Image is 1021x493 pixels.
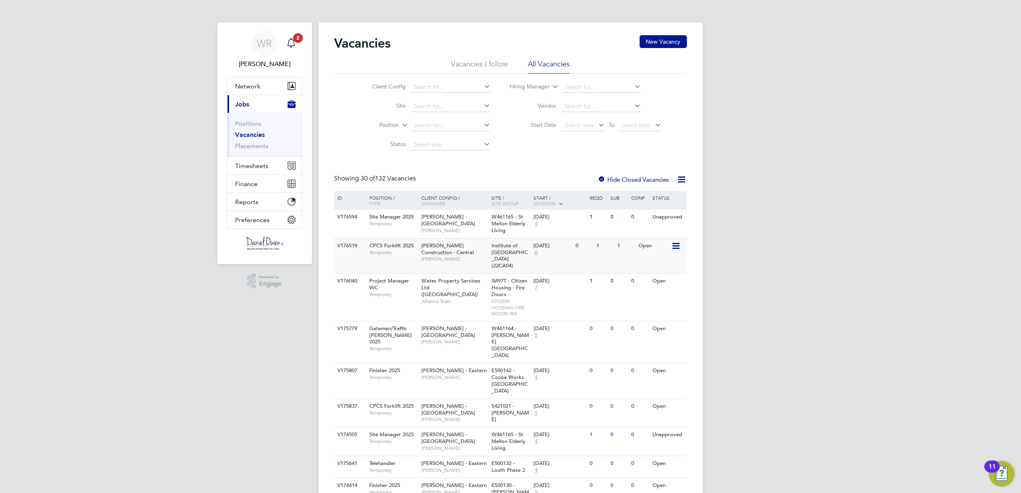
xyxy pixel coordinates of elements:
span: W461164 - [PERSON_NAME][GEOGRAPHIC_DATA] [491,325,529,359]
span: [PERSON_NAME] [421,445,487,451]
span: 2 [293,33,303,43]
span: Institute of [GEOGRAPHIC_DATA] (22CA04) [491,242,528,269]
span: 4 [534,374,539,381]
label: Vendor [510,102,556,109]
span: Jobs [236,100,250,108]
a: Powered byEngage [248,274,282,289]
button: Reports [228,193,302,210]
div: Jobs [228,113,302,156]
li: All Vacancies [528,59,570,74]
span: CPCS Forklift 2025 [369,242,414,249]
span: Temporary [369,374,417,381]
a: Placements [236,142,269,150]
button: Open Resource Center, 11 new notifications [989,461,1015,487]
div: Open [650,363,685,378]
a: 2 [283,30,299,56]
label: Status [360,140,406,148]
span: [PERSON_NAME] - Eastern [421,367,487,374]
span: [PERSON_NAME] [421,467,487,473]
span: 4 [534,220,539,227]
div: [DATE] [534,367,586,374]
span: Engage [259,281,282,287]
div: 0 [588,478,608,493]
span: W461165 - St Mellon Elderly Living [491,431,526,451]
div: Open [650,456,685,471]
div: [DATE] [534,460,586,467]
span: Site Manager 2025 [369,431,414,438]
label: Start Date [510,121,556,128]
button: Preferences [228,211,302,228]
span: [PERSON_NAME] - [GEOGRAPHIC_DATA] [421,213,475,227]
span: Temporary [369,345,417,352]
span: Finisher 2025 [369,482,400,489]
span: 4 [534,467,539,474]
span: [PERSON_NAME] Construction - Central [421,242,474,256]
div: Client Config / [419,191,489,210]
span: Telehandler [369,460,396,467]
span: To [606,120,617,130]
div: [DATE] [534,325,586,332]
span: 132 Vacancies [361,174,416,182]
button: New Vacancy [640,35,687,48]
div: 0 [588,321,608,336]
label: Hide Closed Vacancies [598,176,669,183]
div: 0 [630,274,650,289]
div: Site / [489,191,532,210]
input: Search for... [411,120,490,131]
div: 1 [588,427,608,442]
span: Site Group [491,200,519,206]
div: 0 [630,363,650,378]
div: V175837 [336,399,364,414]
div: Unapproved [650,210,685,224]
div: 0 [608,478,629,493]
div: 0 [588,363,608,378]
div: 0 [630,427,650,442]
div: Reqd [588,191,608,204]
span: Temporary [369,291,417,298]
input: Select one [411,139,490,150]
div: 0 [574,238,594,253]
div: Open [650,321,685,336]
div: Conf [630,191,650,204]
button: Finance [228,175,302,192]
span: Temporary [369,249,417,256]
span: Manager [421,200,445,206]
a: Vacancies [236,131,265,138]
span: 30 of [361,174,375,182]
span: [PERSON_NAME] - [GEOGRAPHIC_DATA] [421,403,475,416]
span: E500142 - Cocoa Works [GEOGRAPHIC_DATA] [491,367,528,394]
input: Search for... [411,101,490,112]
span: 5 [534,332,539,339]
div: 0 [608,210,629,224]
span: Timesheets [236,162,269,170]
div: 1 [594,238,615,253]
div: V174414 [336,478,364,493]
span: Powered by [259,274,282,281]
div: Showing [334,174,418,183]
div: Sub [608,191,629,204]
label: Position [353,121,399,129]
span: Gateman/Traffic [PERSON_NAME] 2025 [369,325,412,345]
span: CPCS Forklift 2025 [369,403,414,409]
span: [PERSON_NAME] - [GEOGRAPHIC_DATA] [421,325,475,339]
span: Network [236,82,261,90]
div: 0 [630,399,650,414]
span: Project Manager WC [369,277,409,291]
div: 0 [630,321,650,336]
div: Start / [532,191,588,211]
span: Temporary [369,438,417,445]
span: S421021 - [PERSON_NAME] [491,403,529,423]
span: Temporary [369,410,417,416]
span: 5 [534,410,539,417]
div: Open [650,478,685,493]
span: 6 [534,249,539,256]
div: 0 [588,456,608,471]
span: CITIZEN HOUSING FIRE DOORS RM [491,298,530,317]
div: 0 [608,321,629,336]
div: [DATE] [534,278,586,285]
span: Vendors [534,200,556,206]
span: [PERSON_NAME] - [GEOGRAPHIC_DATA] [421,431,475,445]
div: 0 [588,399,608,414]
button: Jobs [228,95,302,113]
h2: Vacancies [334,35,391,51]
